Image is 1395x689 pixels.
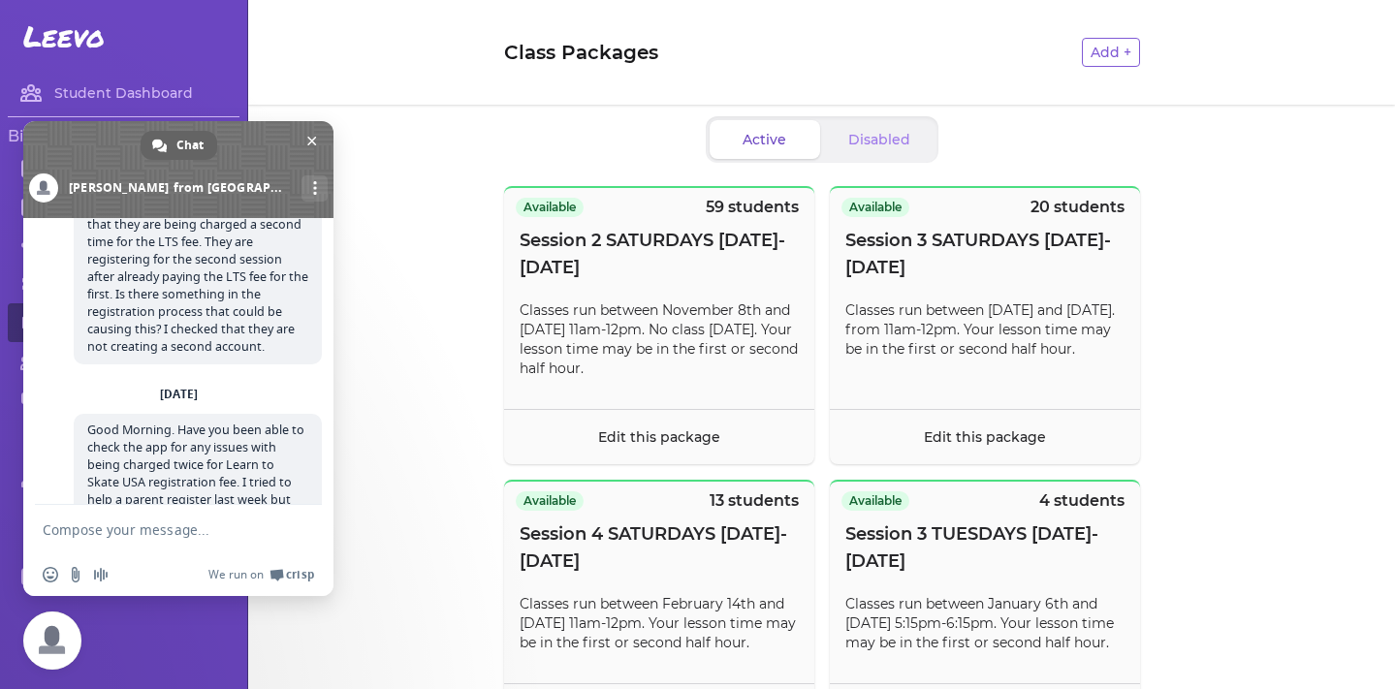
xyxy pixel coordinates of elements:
[23,19,105,54] span: Leevo
[87,422,304,543] span: Good Morning. Have you been able to check the app for any issues with being charged twice for Lea...
[845,594,1125,652] p: Classes run between January 6th and [DATE] 5:15pm-6:15pm. Your lesson time may be in the first or...
[1039,489,1125,513] p: 4 students
[845,227,1125,281] span: Session 3 SATURDAYS [DATE]-[DATE]
[8,458,239,497] a: Register Students
[23,611,81,670] div: Close chat
[208,567,264,582] span: We run on
[8,342,239,381] a: Students
[520,227,799,281] span: Session 2 SATURDAYS [DATE]-[DATE]
[8,265,239,303] a: Classes
[43,521,271,539] textarea: Compose your message...
[8,420,239,458] a: Disclosures
[301,175,328,202] div: More channels
[208,567,314,582] a: We run onCrisp
[706,196,799,219] p: 59 students
[8,557,239,596] a: Logout
[1030,196,1125,219] p: 20 students
[8,381,239,420] a: Discounts
[93,567,109,582] span: Audio message
[176,131,204,160] span: Chat
[504,186,814,464] button: Available59 studentsSession 2 SATURDAYS [DATE]-[DATE]Classes run between November 8th and [DATE] ...
[286,567,314,582] span: Crisp
[8,226,239,265] a: Settings
[520,520,799,575] span: Session 4 SATURDAYS [DATE]-[DATE]
[141,131,217,160] div: Chat
[841,198,909,217] span: Available
[598,428,720,446] a: Edit this package
[710,120,820,159] button: Active
[1082,38,1140,67] button: Add +
[516,491,584,511] span: Available
[87,181,308,355] span: Thank you so much, I have now had a couple more parents email me saying that they are being charg...
[924,428,1046,446] a: Edit this package
[301,131,322,151] span: Close chat
[68,567,83,582] span: Send a file
[8,74,239,112] a: Student Dashboard
[520,594,799,652] p: Classes run between February 14th and [DATE] 11am-12pm. Your lesson time may be in the first or s...
[8,518,239,557] a: Profile
[8,148,239,187] a: Calendar
[8,303,239,342] a: Class Packages
[160,389,198,400] div: [DATE]
[845,300,1125,359] p: Classes run between [DATE] and [DATE]. from 11am-12pm. Your lesson time may be in the first or se...
[830,186,1140,464] button: Available20 studentsSession 3 SATURDAYS [DATE]-[DATE]Classes run between [DATE] and [DATE]. from ...
[845,520,1125,575] span: Session 3 TUESDAYS [DATE]-[DATE]
[8,187,239,226] a: Staff
[841,491,909,511] span: Available
[520,300,799,378] p: Classes run between November 8th and [DATE] 11am-12pm. No class [DATE]. Your lesson time may be i...
[824,120,935,159] button: Disabled
[710,489,799,513] p: 13 students
[516,198,584,217] span: Available
[43,567,58,582] span: Insert an emoji
[8,125,239,148] h3: Binghamton FSC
